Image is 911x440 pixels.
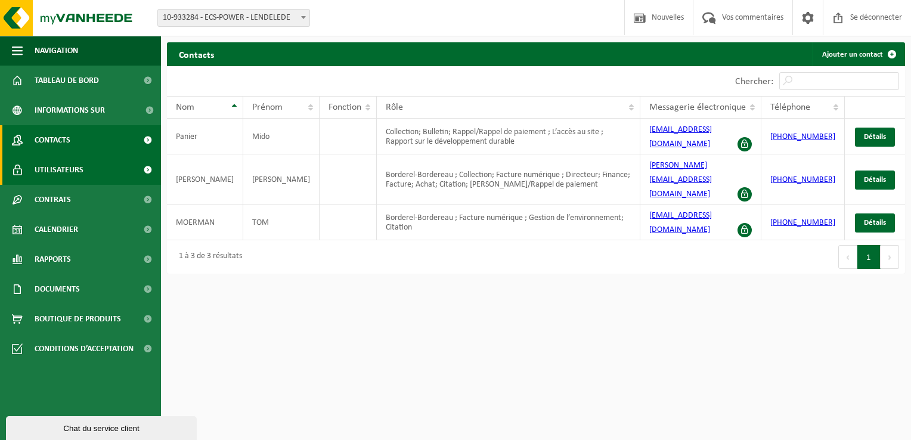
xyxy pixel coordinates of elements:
[377,204,640,240] td: Borderel-Bordereau ; Facture numérique ; Gestion de l’environnement; Citation
[864,176,886,184] span: Détails
[167,204,243,240] td: MOERMAN
[252,103,283,112] span: Prénom
[735,77,773,86] label: Chercher:
[864,133,886,141] span: Détails
[813,42,904,66] a: Ajouter un contact
[35,95,138,125] span: Informations sur l’entreprise
[770,175,835,184] a: [PHONE_NUMBER]
[770,103,810,112] span: Téléphone
[649,161,712,199] a: [PERSON_NAME][EMAIL_ADDRESS][DOMAIN_NAME]
[838,245,857,269] button: Précédent
[881,245,899,269] button: Prochain
[857,245,881,269] button: 1
[822,51,883,58] font: Ajouter un contact
[855,171,895,190] a: Détails
[35,36,78,66] span: Navigation
[35,244,71,274] span: Rapports
[649,211,712,234] a: [EMAIL_ADDRESS][DOMAIN_NAME]
[35,125,70,155] span: Contacts
[167,154,243,204] td: [PERSON_NAME]
[649,103,746,112] span: Messagerie électronique
[176,103,194,112] span: Nom
[35,66,99,95] span: Tableau de bord
[35,215,78,244] span: Calendrier
[855,213,895,233] a: Détails
[35,155,83,185] span: Utilisateurs
[243,204,320,240] td: TOM
[243,119,320,154] td: Mido
[167,42,226,66] h2: Contacts
[157,9,310,27] span: 10-933284 - ECS-POWER - LENDELEDE
[329,103,361,112] span: Fonction
[377,154,640,204] td: Borderel-Bordereau ; Collection; Facture numérique ; Directeur; Finance; Facture; Achat; Citation...
[173,246,242,268] div: 1 à 3 de 3 résultats
[243,154,320,204] td: [PERSON_NAME]
[649,125,712,148] a: [EMAIL_ADDRESS][DOMAIN_NAME]
[35,334,134,364] span: Conditions d’acceptation
[377,119,640,154] td: Collection; Bulletin; Rappel/Rappel de paiement ; L’accès au site ; Rapport sur le développement ...
[855,128,895,147] a: Détails
[158,10,309,26] span: 10-933284 - ECS-POWER - LENDELEDE
[386,103,403,112] span: Rôle
[770,218,835,227] a: [PHONE_NUMBER]
[35,304,121,334] span: Boutique de produits
[6,414,199,440] iframe: chat widget
[35,274,80,304] span: Documents
[167,119,243,154] td: Panier
[35,185,71,215] span: Contrats
[864,219,886,227] span: Détails
[770,132,835,141] a: [PHONE_NUMBER]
